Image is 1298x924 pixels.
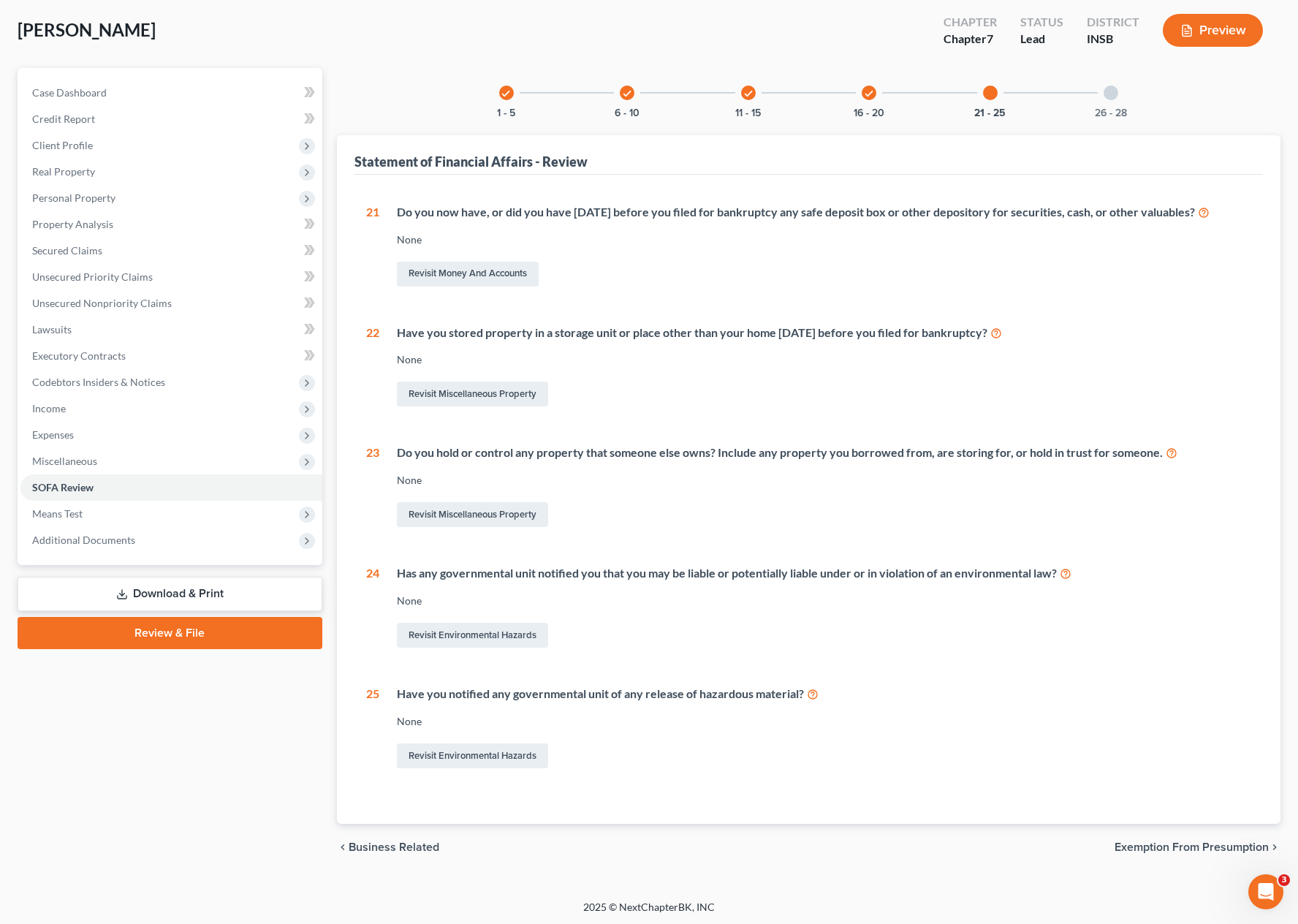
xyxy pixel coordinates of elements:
i: chevron_left [337,841,349,853]
span: Exemption from Presumption [1115,841,1269,853]
a: Revisit Environmental Hazards [397,743,548,768]
button: 6 - 10 [615,108,639,118]
a: Executory Contracts [20,343,322,369]
span: Unsecured Nonpriority Claims [32,297,172,309]
button: Preview [1163,14,1263,47]
button: chevron_left Business Related [337,841,439,853]
span: Means Test [32,507,83,520]
div: None [397,232,1251,247]
span: Client Profile [32,139,93,151]
span: Business Related [349,841,439,853]
div: 25 [366,686,379,771]
a: Revisit Environmental Hazards [397,623,548,648]
div: Do you hold or control any property that someone else owns? Include any property you borrowed fro... [397,444,1251,461]
span: Property Analysis [32,218,113,230]
div: Chapter [944,14,997,31]
span: Miscellaneous [32,455,97,467]
div: INSB [1087,31,1139,48]
div: Status [1020,14,1063,31]
span: Credit Report [32,113,95,125]
div: 23 [366,444,379,530]
span: Secured Claims [32,244,102,257]
a: Revisit Money and Accounts [397,262,539,287]
i: check [864,88,874,99]
span: Expenses [32,428,74,441]
div: Has any governmental unit notified you that you may be liable or potentially liable under or in v... [397,565,1251,582]
div: None [397,594,1251,608]
div: 22 [366,325,379,410]
div: None [397,352,1251,367]
a: SOFA Review [20,474,322,501]
div: District [1087,14,1139,31]
div: Do you now have, or did you have [DATE] before you filed for bankruptcy any safe deposit box or o... [397,204,1251,221]
i: check [622,88,632,99]
span: Executory Contracts [32,349,126,362]
a: Download & Print [18,577,322,611]
a: Unsecured Nonpriority Claims [20,290,322,317]
a: Credit Report [20,106,322,132]
button: Exemption from Presumption chevron_right [1115,841,1280,853]
div: Chapter [944,31,997,48]
iframe: Intercom live chat [1248,874,1283,909]
i: check [743,88,754,99]
div: Statement of Financial Affairs - Review [354,153,588,170]
span: [PERSON_NAME] [18,19,156,40]
span: Real Property [32,165,95,178]
button: 16 - 20 [854,108,884,118]
div: None [397,714,1251,729]
div: Lead [1020,31,1063,48]
span: Case Dashboard [32,86,107,99]
button: 21 - 25 [974,108,1006,118]
div: 24 [366,565,379,651]
div: 21 [366,204,379,289]
button: 1 - 5 [497,108,515,118]
span: Income [32,402,66,414]
a: Revisit Miscellaneous Property [397,502,548,527]
div: Have you stored property in a storage unit or place other than your home [DATE] before you filed ... [397,325,1251,341]
span: 7 [987,31,993,45]
span: Additional Documents [32,534,135,546]
div: None [397,473,1251,488]
span: Unsecured Priority Claims [32,270,153,283]
a: Case Dashboard [20,80,322,106]
a: Lawsuits [20,317,322,343]
span: 3 [1278,874,1290,886]
div: Have you notified any governmental unit of any release of hazardous material? [397,686,1251,703]
a: Property Analysis [20,211,322,238]
span: Lawsuits [32,323,72,336]
a: Secured Claims [20,238,322,264]
button: 26 - 28 [1095,108,1127,118]
i: check [501,88,512,99]
button: 11 - 15 [735,108,761,118]
a: Review & File [18,617,322,649]
span: SOFA Review [32,481,94,493]
a: Revisit Miscellaneous Property [397,382,548,406]
i: chevron_right [1269,841,1280,853]
span: Personal Property [32,192,115,204]
a: Unsecured Priority Claims [20,264,322,290]
span: Codebtors Insiders & Notices [32,376,165,388]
